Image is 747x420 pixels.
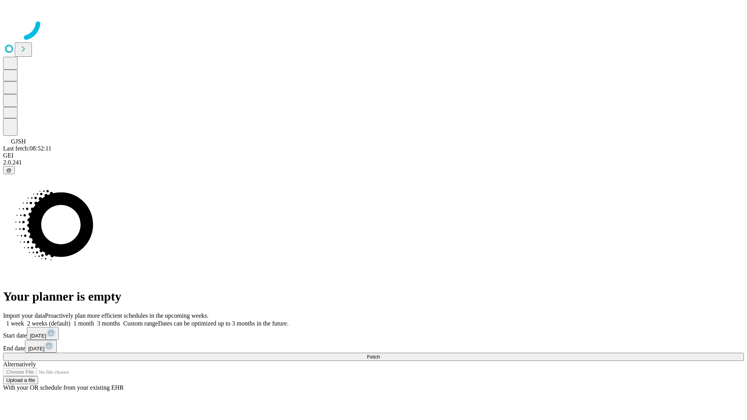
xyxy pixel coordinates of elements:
[3,327,744,340] div: Start date
[3,166,15,174] button: @
[25,340,57,353] button: [DATE]
[30,333,46,339] span: [DATE]
[3,340,744,353] div: End date
[3,376,38,384] button: Upload a file
[74,320,94,327] span: 1 month
[3,384,124,391] span: With your OR schedule from your existing EHR
[11,138,26,145] span: GJSH
[3,289,744,304] h1: Your planner is empty
[27,320,70,327] span: 2 weeks (default)
[3,353,744,361] button: Fetch
[97,320,120,327] span: 3 months
[3,312,45,319] span: Import your data
[3,152,744,159] div: GEI
[3,361,36,367] span: Alternatively
[6,320,24,327] span: 1 week
[6,167,12,173] span: @
[27,327,59,340] button: [DATE]
[28,346,44,352] span: [DATE]
[123,320,158,327] span: Custom range
[3,159,744,166] div: 2.0.241
[45,312,209,319] span: Proactively plan more efficient schedules in the upcoming weeks.
[158,320,288,327] span: Dates can be optimized up to 3 months in the future.
[3,145,51,152] span: Last fetch: 08:52:11
[367,354,380,360] span: Fetch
